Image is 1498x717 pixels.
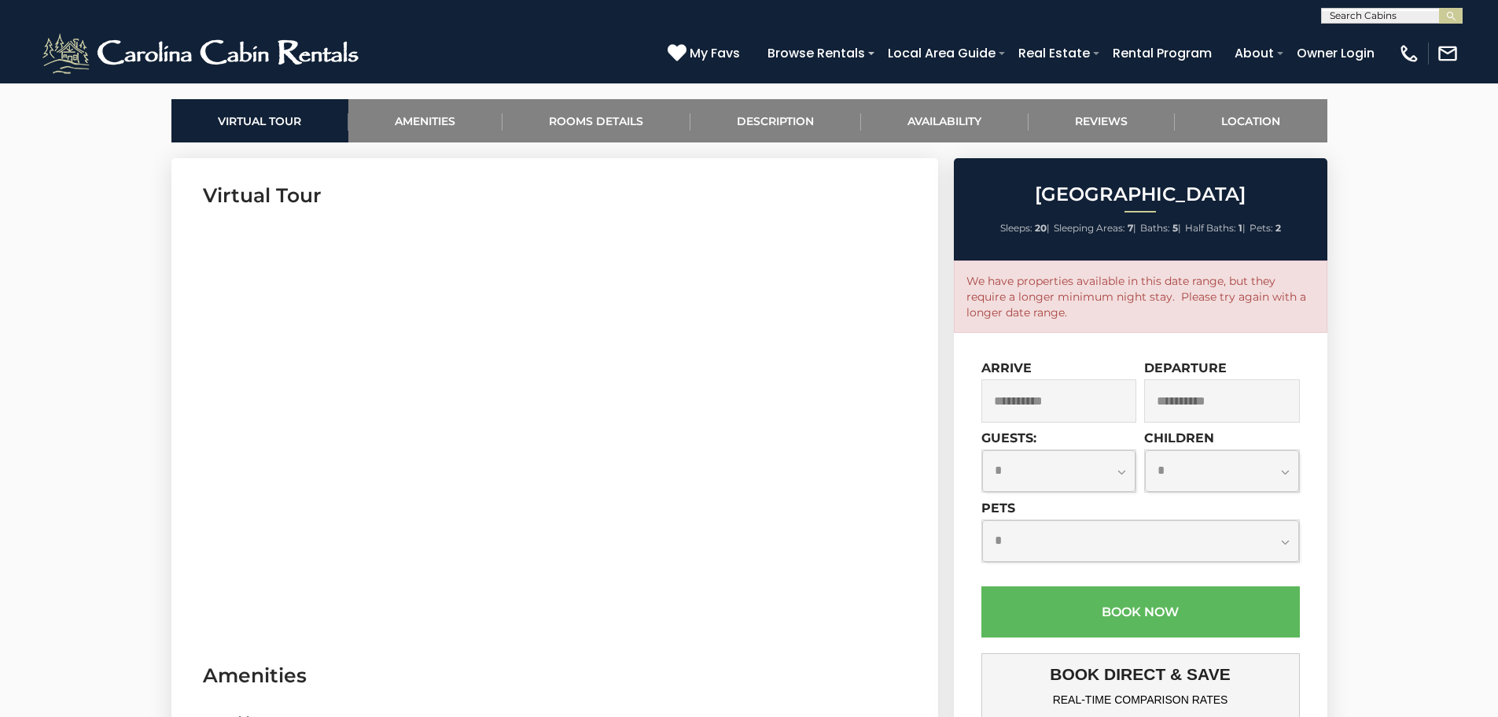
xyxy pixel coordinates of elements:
a: Browse Rentals [760,39,873,67]
label: Guests: [981,431,1036,445]
a: About [1227,39,1282,67]
label: Pets [981,501,1015,516]
a: Amenities [348,99,502,142]
span: Sleeping Areas: [1054,222,1125,234]
a: Owner Login [1289,39,1382,67]
h3: BOOK DIRECT & SAVE [993,665,1288,684]
strong: 5 [1172,222,1178,234]
h4: REAL-TIME COMPARISON RATES [993,693,1288,706]
a: Rooms Details [502,99,690,142]
label: Departure [1144,360,1227,375]
li: | [1054,218,1136,238]
li: | [1140,218,1181,238]
a: Virtual Tour [171,99,348,142]
button: Book Now [981,586,1300,638]
strong: 1 [1239,222,1242,234]
a: Real Estate [1010,39,1098,67]
strong: 7 [1128,222,1133,234]
strong: 20 [1035,222,1047,234]
span: Pets: [1250,222,1273,234]
label: Children [1144,431,1214,445]
p: We have properties available in this date range, but they require a longer minimum night stay. Pl... [966,273,1315,320]
a: Reviews [1029,99,1175,142]
a: My Favs [668,43,744,64]
strong: 2 [1275,222,1281,234]
span: Baths: [1140,222,1170,234]
a: Location [1175,99,1327,142]
h2: [GEOGRAPHIC_DATA] [958,184,1323,205]
img: phone-regular-white.png [1398,43,1420,65]
h3: Virtual Tour [203,182,907,209]
h3: Amenities [203,662,907,689]
img: mail-regular-white.png [1437,43,1459,65]
a: Rental Program [1105,39,1220,67]
a: Local Area Guide [880,39,1003,67]
li: | [1000,218,1050,238]
span: Half Baths: [1185,222,1236,234]
a: Availability [861,99,1029,142]
a: Description [690,99,861,142]
li: | [1185,218,1246,238]
span: My Favs [690,43,740,63]
img: White-1-2.png [39,30,366,77]
label: Arrive [981,360,1032,375]
span: Sleeps: [1000,222,1032,234]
